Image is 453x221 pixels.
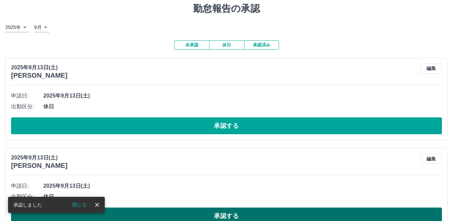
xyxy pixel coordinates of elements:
[11,72,67,79] h3: [PERSON_NAME]
[43,193,442,201] span: 休日
[13,199,42,211] div: 承認しました
[420,154,442,164] button: 編集
[11,182,43,190] span: 申請日:
[11,64,67,72] p: 2025年9月13日(土)
[11,154,67,162] p: 2025年9月13日(土)
[43,182,442,190] span: 2025年9月13日(土)
[244,40,279,50] button: 承認済み
[11,117,442,134] button: 承認する
[11,92,43,100] span: 申請日:
[67,200,92,210] button: 閉じる
[5,3,448,14] h1: 勤怠報告の承認
[43,103,442,111] span: 休日
[174,40,209,50] button: 未承認
[5,23,29,32] div: 2025年
[92,200,102,210] button: close
[11,103,43,111] span: 出勤区分:
[34,23,50,32] div: 9月
[11,193,43,201] span: 出勤区分:
[209,40,244,50] button: 休日
[43,92,442,100] span: 2025年9月13日(土)
[11,162,67,170] h3: [PERSON_NAME]
[420,64,442,74] button: 編集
